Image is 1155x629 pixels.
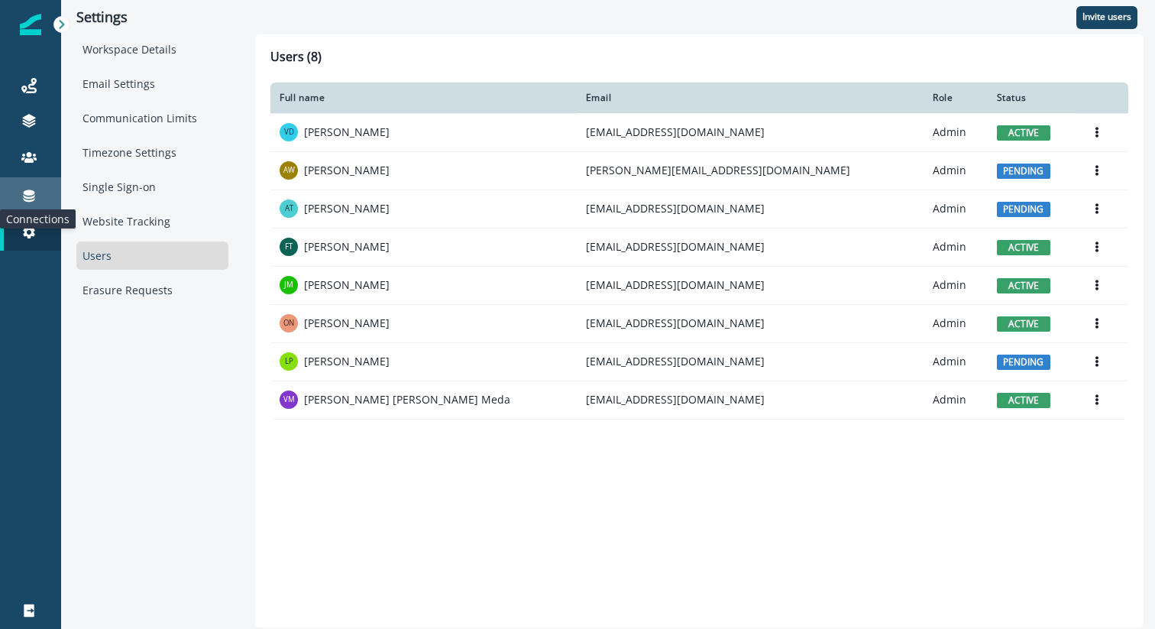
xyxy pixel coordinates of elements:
[304,239,390,255] p: [PERSON_NAME]
[1085,274,1109,297] button: Options
[285,205,293,212] div: Allwin Tom
[304,125,390,140] p: [PERSON_NAME]
[1085,159,1109,182] button: Options
[997,393,1050,408] span: active
[997,164,1050,179] span: pending
[284,281,293,289] div: Johnny Mullen
[1085,312,1109,335] button: Options
[997,240,1050,255] span: active
[1085,121,1109,144] button: Options
[304,163,390,178] p: [PERSON_NAME]
[285,243,293,251] div: Folarin Tella
[76,9,228,26] p: Settings
[304,277,390,293] p: [PERSON_NAME]
[924,228,988,266] td: Admin
[304,392,510,407] p: [PERSON_NAME] [PERSON_NAME] Meda
[76,173,228,201] div: Single Sign-on
[577,381,924,419] td: [EMAIL_ADDRESS][DOMAIN_NAME]
[304,316,390,331] p: [PERSON_NAME]
[285,358,293,365] div: LeAndra Pitts
[997,92,1066,104] div: Status
[577,151,924,190] td: [PERSON_NAME][EMAIL_ADDRESS][DOMAIN_NAME]
[284,128,294,136] div: Vic Davis
[1085,235,1109,258] button: Options
[304,354,390,369] p: [PERSON_NAME]
[577,266,924,304] td: [EMAIL_ADDRESS][DOMAIN_NAME]
[76,104,228,132] div: Communication Limits
[283,396,295,404] div: Venkata Phani Raju Meda
[924,304,988,342] td: Admin
[280,92,568,104] div: Full name
[997,125,1050,141] span: active
[924,151,988,190] td: Admin
[76,242,228,270] div: Users
[577,342,924,381] td: [EMAIL_ADDRESS][DOMAIN_NAME]
[1076,6,1137,29] button: Invite users
[997,316,1050,332] span: active
[76,138,228,167] div: Timezone Settings
[76,35,228,63] div: Workspace Details
[577,113,924,151] td: [EMAIL_ADDRESS][DOMAIN_NAME]
[76,207,228,235] div: Website Tracking
[76,276,228,304] div: Erasure Requests
[997,355,1050,370] span: pending
[1085,388,1109,411] button: Options
[283,319,294,327] div: Oak Nguyen
[270,50,1128,70] h1: Users (8)
[924,113,988,151] td: Admin
[1085,197,1109,220] button: Options
[924,342,988,381] td: Admin
[1082,11,1131,22] p: Invite users
[1085,350,1109,373] button: Options
[924,381,988,419] td: Admin
[577,190,924,228] td: [EMAIL_ADDRESS][DOMAIN_NAME]
[20,14,41,35] img: Inflection
[924,190,988,228] td: Admin
[304,201,390,216] p: [PERSON_NAME]
[997,202,1050,217] span: pending
[577,304,924,342] td: [EMAIL_ADDRESS][DOMAIN_NAME]
[283,167,295,174] div: Alicia Wilson
[577,228,924,266] td: [EMAIL_ADDRESS][DOMAIN_NAME]
[586,92,915,104] div: Email
[997,278,1050,293] span: active
[924,266,988,304] td: Admin
[933,92,979,104] div: Role
[76,70,228,98] div: Email Settings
